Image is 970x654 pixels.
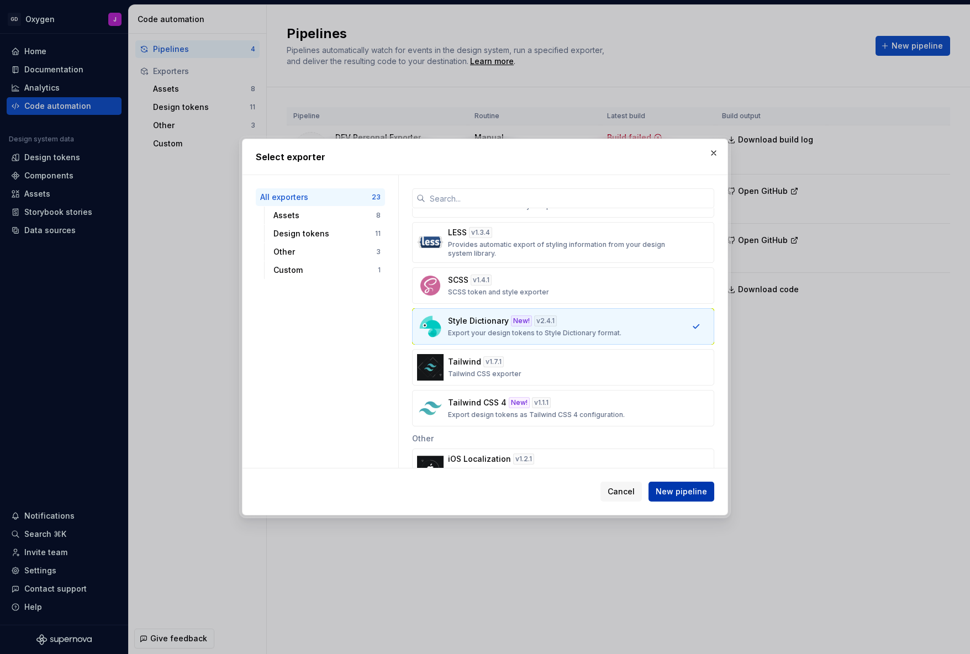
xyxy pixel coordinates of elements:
p: Provides automatic export of text tokens defined in your design system library to format consumab... [448,467,672,484]
button: New pipeline [649,482,714,502]
div: Other [412,426,714,449]
button: Assets8 [269,207,385,224]
div: New! [509,397,530,408]
div: v 1.2.1 [513,453,534,465]
div: Design tokens [273,228,375,239]
div: Other [273,246,376,257]
div: v 1.4.1 [471,275,492,286]
button: LESSv1.3.4Provides automatic export of styling information from your design system library. [412,222,714,263]
button: Design tokens11 [269,225,385,242]
p: iOS Localization [448,453,511,465]
span: New pipeline [656,486,707,497]
div: 23 [372,193,381,202]
div: All exporters [260,192,372,203]
div: 11 [375,229,381,238]
input: Search... [425,188,714,208]
p: Export your design tokens to Style Dictionary format. [448,329,621,337]
p: Tailwind CSS 4 [448,397,507,408]
h2: Select exporter [256,150,714,163]
div: 8 [376,211,381,220]
button: Tailwind CSS 4New!v1.1.1Export design tokens as Tailwind CSS 4 configuration. [412,390,714,426]
p: Tailwind CSS exporter [448,370,521,378]
div: v 2.4.1 [534,315,557,326]
button: Other3 [269,243,385,261]
p: LESS [448,227,467,238]
button: iOS Localizationv1.2.1Provides automatic export of text tokens defined in your design system libr... [412,449,714,489]
div: v 1.7.1 [483,356,504,367]
p: Provides automatic export of styling information from your design system library. [448,240,672,258]
div: v 1.3.4 [469,227,492,238]
div: New! [511,315,532,326]
button: Tailwindv1.7.1Tailwind CSS exporter [412,349,714,386]
p: Export design tokens as Tailwind CSS 4 configuration. [448,410,625,419]
p: Style Dictionary [448,315,509,326]
div: Assets [273,210,376,221]
p: SCSS token and style exporter [448,288,549,297]
div: 1 [378,266,381,275]
p: Tailwind [448,356,481,367]
div: v 1.1.1 [532,397,551,408]
button: Style DictionaryNew!v2.4.1Export your design tokens to Style Dictionary format. [412,308,714,345]
p: SCSS [448,275,468,286]
button: All exporters23 [256,188,385,206]
span: Cancel [608,486,635,497]
button: Custom1 [269,261,385,279]
div: 3 [376,247,381,256]
div: Custom [273,265,378,276]
button: SCSSv1.4.1SCSS token and style exporter [412,267,714,304]
button: Cancel [600,482,642,502]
